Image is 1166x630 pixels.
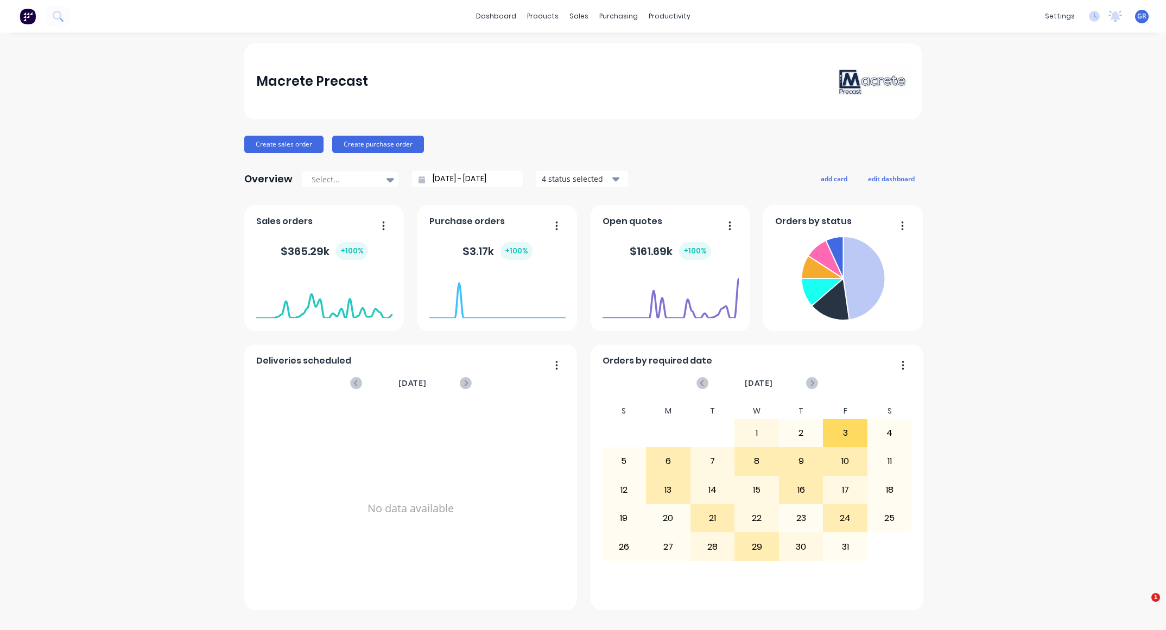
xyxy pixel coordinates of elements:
button: 4 status selected [536,171,628,187]
div: 18 [868,476,911,504]
div: + 100 % [500,242,533,260]
div: 9 [780,448,823,475]
span: [DATE] [745,377,773,389]
div: T [690,403,735,419]
img: Macrete Precast [834,65,910,97]
button: Create sales order [244,136,324,153]
div: 27 [647,533,690,560]
div: 24 [823,505,867,532]
div: + 100 % [679,242,711,260]
div: 11 [868,448,911,475]
span: Purchase orders [429,215,505,228]
div: 4 status selected [542,173,610,184]
div: 7 [691,448,734,475]
div: 15 [735,476,778,504]
div: M [646,403,690,419]
div: T [779,403,823,419]
div: 30 [780,533,823,560]
div: 14 [691,476,734,504]
div: S [867,403,912,419]
div: 10 [823,448,867,475]
div: 31 [823,533,867,560]
div: 13 [647,476,690,504]
div: 4 [868,419,911,447]
div: 12 [603,476,646,504]
div: 28 [691,533,734,560]
div: 6 [647,448,690,475]
div: Macrete Precast [256,71,368,92]
div: 20 [647,505,690,532]
div: sales [564,8,594,24]
span: Orders by status [775,215,852,228]
a: dashboard [471,8,522,24]
img: Factory [20,8,36,24]
div: settings [1040,8,1080,24]
div: + 100 % [336,242,368,260]
button: add card [814,171,854,186]
div: 1 [735,419,778,447]
div: $ 161.69k [630,242,711,260]
div: No data available [256,403,566,614]
div: $ 365.29k [281,242,368,260]
div: 3 [823,419,867,447]
div: productivity [643,8,696,24]
div: 16 [780,476,823,504]
div: 25 [868,505,911,532]
div: 29 [735,533,778,560]
span: [DATE] [398,377,427,389]
div: 21 [691,505,734,532]
div: 5 [603,448,646,475]
div: 26 [603,533,646,560]
div: 2 [780,419,823,447]
div: 19 [603,505,646,532]
div: S [602,403,647,419]
div: 8 [735,448,778,475]
span: Sales orders [256,215,313,228]
div: 22 [735,505,778,532]
button: Create purchase order [332,136,424,153]
div: 23 [780,505,823,532]
span: Open quotes [603,215,662,228]
div: F [823,403,867,419]
span: GR [1137,11,1146,21]
div: 17 [823,476,867,504]
div: $ 3.17k [462,242,533,260]
div: Overview [244,168,293,190]
div: purchasing [594,8,643,24]
div: products [522,8,564,24]
iframe: Intercom live chat [1129,593,1155,619]
button: edit dashboard [861,171,922,186]
span: 1 [1151,593,1160,602]
div: W [734,403,779,419]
